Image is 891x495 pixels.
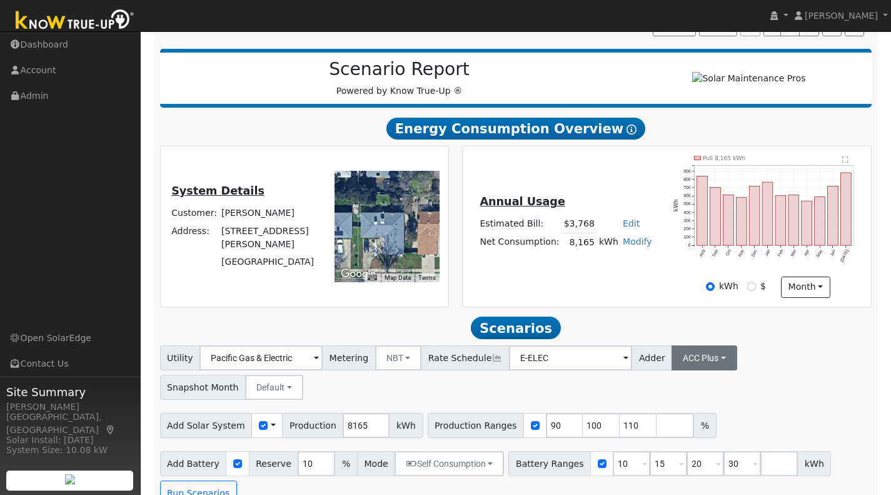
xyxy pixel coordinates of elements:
rect: onclick="" [788,195,799,245]
text: Mar [790,248,798,257]
text: Oct [725,248,732,257]
span: Mode [357,451,395,476]
rect: onclick="" [775,195,786,245]
label: $ [760,280,766,293]
rect: onclick="" [802,201,812,245]
div: Powered by Know True-Up ® [166,59,633,98]
text: 0 [688,243,691,247]
span: Battery Ranges [508,451,591,476]
text: 700 [684,185,691,190]
td: Net Consumption: [478,233,561,252]
text:  [843,156,848,163]
button: month [781,277,830,298]
text: 300 [684,218,691,222]
img: retrieve [65,474,75,484]
td: 8,165 [561,233,597,252]
text: 200 [684,227,691,231]
span: Add Solar System [160,413,253,438]
u: Annual Usage [480,195,565,208]
span: kWh [389,413,423,438]
span: Energy Consumption Overview [386,118,645,140]
span: Add Battery [160,451,227,476]
div: [GEOGRAPHIC_DATA], [GEOGRAPHIC_DATA] [6,411,134,437]
label: kWh [719,280,738,293]
div: System Size: 10.08 kW [6,444,134,457]
rect: onclick="" [737,197,747,245]
span: Rate Schedule [421,345,510,370]
text: 400 [684,210,691,214]
rect: onclick="" [763,182,773,245]
span: Production Ranges [428,413,524,438]
button: ACC Plus [672,345,737,370]
a: Terms [418,274,436,281]
input: kWh [706,282,715,291]
text: Jan [764,248,771,257]
span: [PERSON_NAME] [805,11,878,21]
text: [DATE] [840,248,850,263]
span: Site Summary [6,384,134,401]
div: [PERSON_NAME] [6,401,134,414]
span: kWh [797,451,831,476]
text: 900 [684,168,691,173]
text: Dec [751,248,758,257]
td: kWh [597,233,620,252]
text: 500 [684,202,691,206]
u: System Details [171,185,264,197]
span: Scenarios [471,317,560,339]
button: NBT [375,345,422,370]
text: Pull 8,165 kWh [703,154,746,161]
text: Sep [712,248,719,257]
rect: onclick="" [697,176,708,245]
text: Jun [830,248,837,257]
a: Edit [623,218,640,228]
text: Feb [777,248,784,257]
span: Adder [632,345,672,370]
input: Select a Utility [199,345,323,370]
rect: onclick="" [750,186,760,245]
div: Solar Install: [DATE] [6,434,134,447]
button: Default [245,375,303,400]
td: [STREET_ADDRESS][PERSON_NAME] [219,222,321,253]
text: 800 [684,177,691,181]
span: Metering [322,345,376,370]
img: Google [338,266,379,282]
button: Keyboard shortcuts [368,273,376,282]
span: Utility [160,345,201,370]
td: Address: [169,222,219,253]
span: Snapshot Month [160,375,246,400]
button: Self Consumption [395,451,504,476]
h2: Scenario Report [173,59,626,80]
img: Solar Maintenance Pros [692,72,805,85]
td: [PERSON_NAME] [219,205,321,222]
text: kWh [673,199,679,212]
span: % [693,413,716,438]
text: Apr [803,248,811,257]
rect: onclick="" [815,196,825,245]
rect: onclick="" [710,187,721,245]
text: 100 [684,235,691,239]
a: Open this area in Google Maps (opens a new window) [338,266,379,282]
rect: onclick="" [723,195,734,245]
rect: onclick="" [828,186,838,245]
span: % [335,451,357,476]
a: Map [105,425,116,435]
td: $3,768 [561,215,597,233]
img: Know True-Up [9,7,141,35]
span: Production [282,413,343,438]
button: Map Data [385,273,411,282]
text: 600 [684,193,691,198]
text: Nov [738,248,745,257]
td: Estimated Bill: [478,215,561,233]
td: [GEOGRAPHIC_DATA] [219,253,321,270]
input: $ [747,282,756,291]
input: Select a Rate Schedule [509,345,632,370]
rect: onclick="" [841,173,852,245]
a: Modify [623,237,652,247]
text: May [816,248,824,258]
td: Customer: [169,205,219,222]
i: Show Help [627,125,637,135]
text: Aug [698,248,706,257]
span: Reserve [249,451,299,476]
